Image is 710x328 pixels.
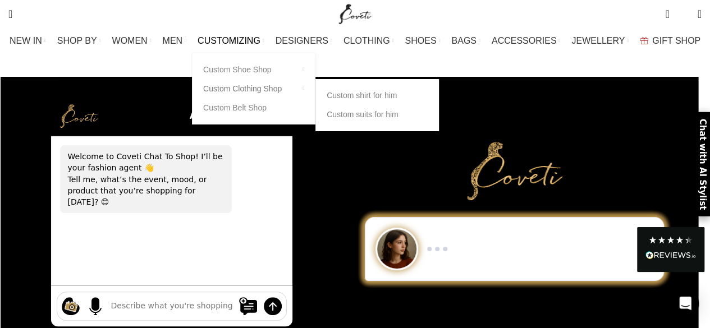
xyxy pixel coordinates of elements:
img: Primary Gold [467,142,562,200]
span: BAGS [451,35,476,46]
img: REVIEWS.io [645,251,696,259]
a: BAGS [451,30,480,52]
a: Site logo [336,8,374,18]
div: Read All Reviews [637,227,704,272]
span: ACCESSORIES [492,35,557,46]
a: JEWELLERY [571,30,629,52]
img: GiftBag [640,37,648,44]
a: DESIGNERS [276,30,332,52]
a: NEW IN [10,30,46,52]
a: Custom shirt for him [327,86,428,105]
div: My Wishlist [678,3,689,25]
a: GIFT SHOP [640,30,700,52]
span: MEN [163,35,183,46]
a: SHOP BY [57,30,101,52]
div: Open Intercom Messenger [672,290,699,317]
a: MEN [163,30,186,52]
a: Search [3,3,18,25]
div: Chat to Shop demo [357,217,672,281]
span: JEWELLERY [571,35,625,46]
span: GIFT SHOP [652,35,700,46]
span: SHOP BY [57,35,97,46]
div: 4.28 Stars [648,235,693,244]
a: CLOTHING [343,30,394,52]
a: Custom Clothing Shop [203,79,304,98]
a: ACCESSORIES [492,30,561,52]
span: WOMEN [112,35,148,46]
a: WOMEN [112,30,152,52]
a: Custom Belt Shop [203,98,304,117]
a: CUSTOMIZING [198,30,264,52]
span: DESIGNERS [276,35,328,46]
a: SHOES [405,30,440,52]
a: 0 [659,3,675,25]
div: Read All Reviews [645,249,696,264]
span: NEW IN [10,35,42,46]
a: Custom Shoe Shop [203,60,304,79]
a: Custom suits for him [327,105,428,124]
span: SHOES [405,35,436,46]
div: Main navigation [3,30,707,52]
span: CLOTHING [343,35,390,46]
span: CUSTOMIZING [198,35,260,46]
span: 0 [680,11,689,20]
span: 0 [666,6,675,14]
